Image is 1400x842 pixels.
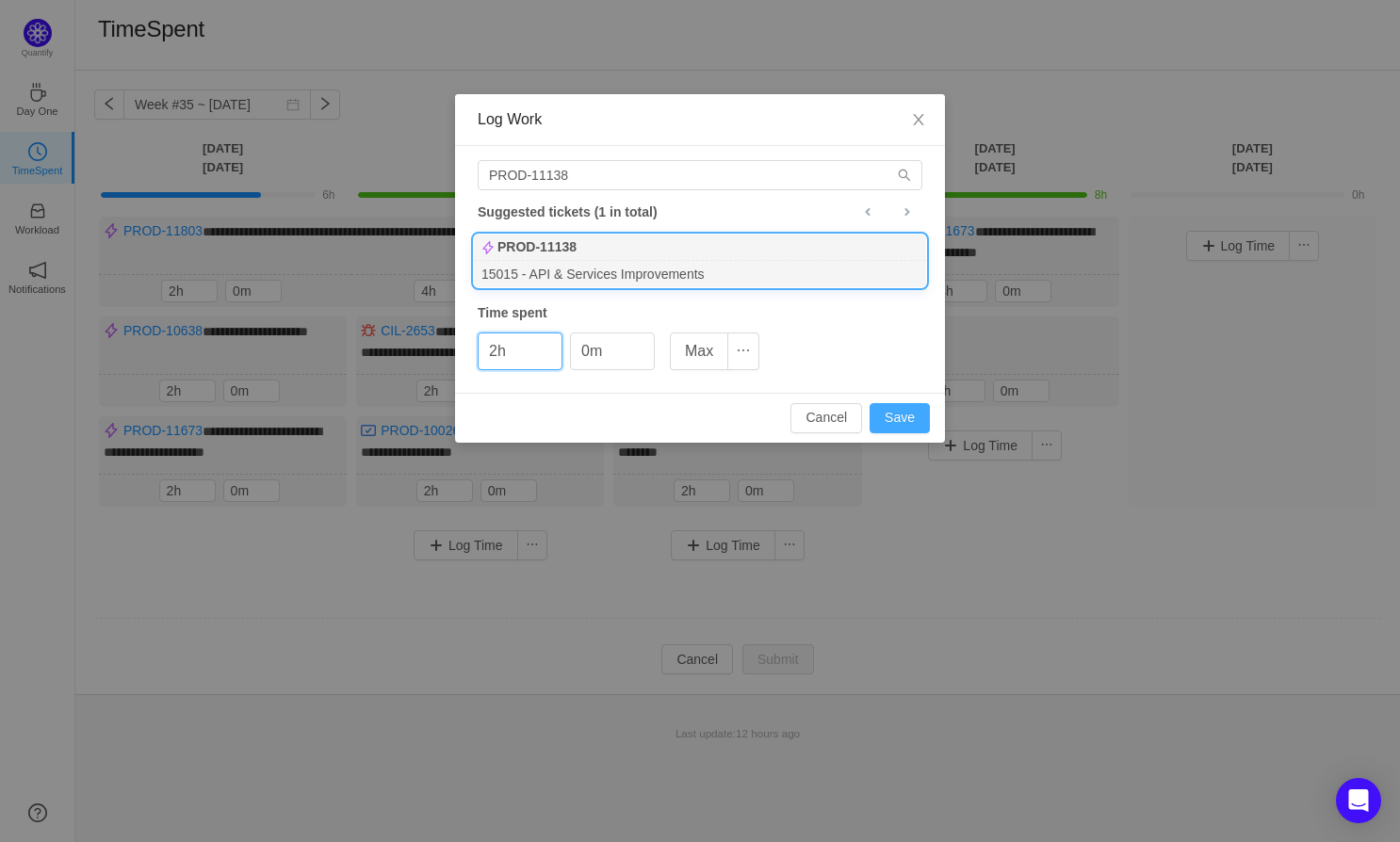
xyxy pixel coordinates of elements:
div: Log Work [478,109,922,130]
b: PROD-11138 [497,237,577,257]
input: Search [478,160,922,190]
button: Cancel [790,403,862,433]
button: icon: ellipsis [727,332,759,370]
button: Save [870,403,930,433]
i: icon: close [911,112,926,127]
img: 10307 [481,241,495,254]
div: Suggested tickets (1 in total) [478,200,922,224]
div: Open Intercom Messenger [1336,778,1381,823]
div: Time spent [478,303,922,323]
button: Max [670,332,728,370]
div: 15015 - API & Services Improvements [474,261,926,286]
button: Close [892,94,945,147]
i: icon: search [898,169,911,182]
